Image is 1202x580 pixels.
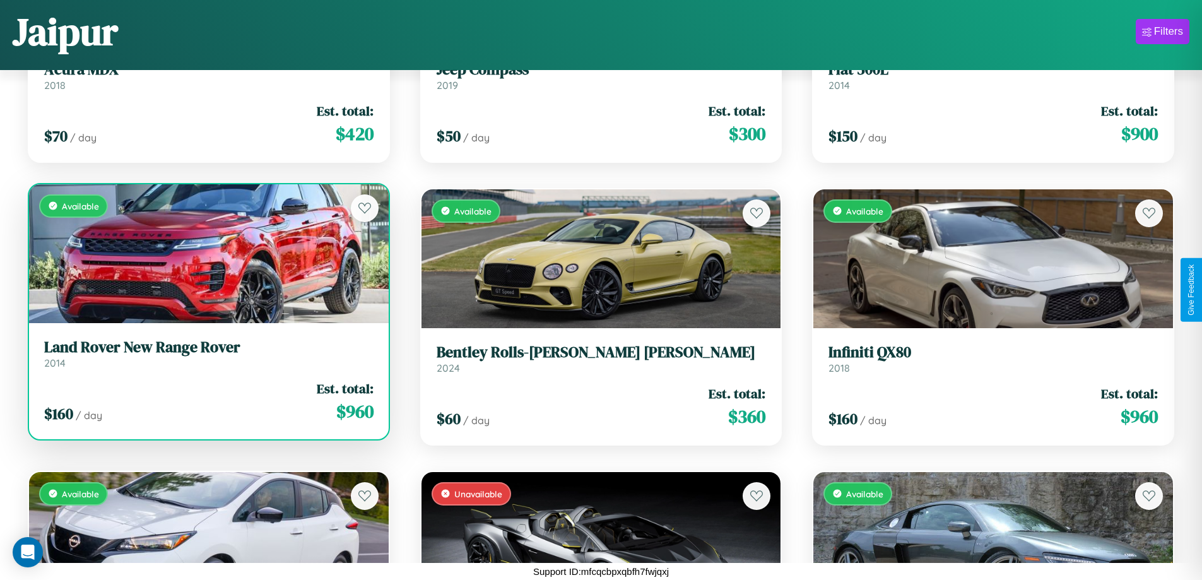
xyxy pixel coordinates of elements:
h1: Jaipur [13,6,118,57]
span: $ 960 [1121,404,1158,429]
span: 2014 [828,79,850,92]
h3: Jeep Compass [437,61,766,79]
a: Land Rover New Range Rover2014 [44,338,374,369]
p: Support ID: mfcqcbpxqbfh7fwjqxj [533,563,669,580]
span: / day [860,131,887,144]
button: Filters [1136,19,1189,44]
span: 2024 [437,362,460,374]
span: Est. total: [317,379,374,398]
h3: Bentley Rolls-[PERSON_NAME] [PERSON_NAME] [437,343,766,362]
span: / day [463,414,490,427]
span: Available [62,488,99,499]
div: Give Feedback [1187,264,1196,316]
span: 2019 [437,79,458,92]
span: Est. total: [709,384,765,403]
span: Est. total: [1101,384,1158,403]
h3: Acura MDX [44,61,374,79]
span: Available [846,206,883,216]
h3: Land Rover New Range Rover [44,338,374,357]
span: / day [860,414,887,427]
span: / day [76,409,102,422]
span: $ 70 [44,126,68,146]
span: $ 160 [44,403,73,424]
span: / day [463,131,490,144]
a: Acura MDX2018 [44,61,374,92]
span: Est. total: [317,102,374,120]
span: $ 50 [437,126,461,146]
a: Jeep Compass2019 [437,61,766,92]
span: Available [846,488,883,499]
span: $ 420 [336,121,374,146]
span: $ 60 [437,408,461,429]
span: $ 960 [336,399,374,424]
h3: Infiniti QX80 [828,343,1158,362]
div: Filters [1154,25,1183,38]
span: $ 360 [728,404,765,429]
span: Est. total: [1101,102,1158,120]
span: 2018 [44,79,66,92]
a: Fiat 500L2014 [828,61,1158,92]
span: $ 150 [828,126,857,146]
span: 2018 [828,362,850,374]
h3: Fiat 500L [828,61,1158,79]
span: $ 300 [729,121,765,146]
span: / day [70,131,97,144]
a: Bentley Rolls-[PERSON_NAME] [PERSON_NAME]2024 [437,343,766,374]
span: Available [454,206,492,216]
span: $ 900 [1121,121,1158,146]
span: Est. total: [709,102,765,120]
span: 2014 [44,357,66,369]
div: Open Intercom Messenger [13,537,43,567]
a: Infiniti QX802018 [828,343,1158,374]
span: Unavailable [454,488,502,499]
span: Available [62,201,99,211]
span: $ 160 [828,408,857,429]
